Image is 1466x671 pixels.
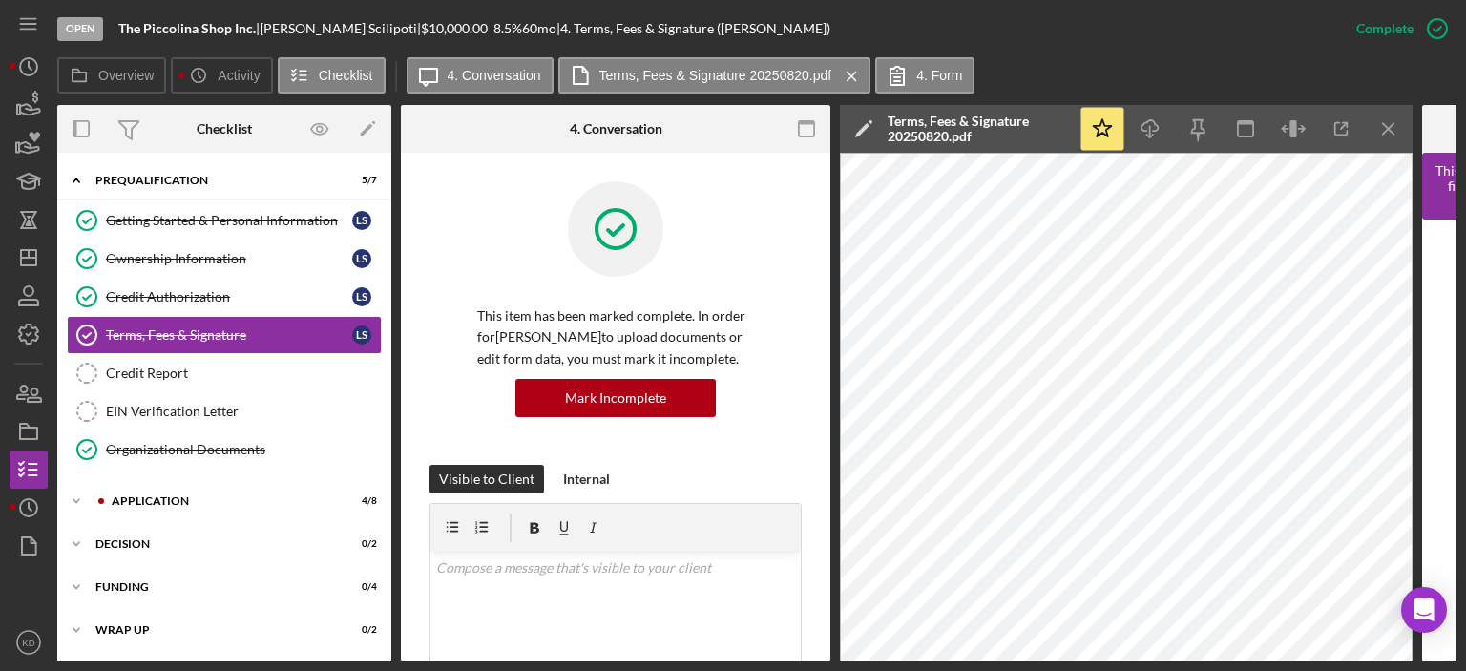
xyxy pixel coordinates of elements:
div: Terms, Fees & Signature 20250820.pdf [888,114,1069,144]
div: Credit Report [106,366,381,381]
div: L S [352,249,371,268]
div: 4 / 8 [343,495,377,507]
div: L S [352,287,371,306]
div: Funding [95,581,329,593]
label: 4. Conversation [448,68,541,83]
button: 4. Form [875,57,974,94]
label: Activity [218,68,260,83]
div: Internal [563,465,610,493]
div: $10,000.00 [421,21,493,36]
div: 0 / 4 [343,581,377,593]
div: Visible to Client [439,465,534,493]
div: Getting Started & Personal Information [106,213,352,228]
button: Internal [554,465,619,493]
div: Open [57,17,103,41]
div: Wrap up [95,624,329,636]
b: The Piccolina Shop Inc. [118,20,256,36]
a: Credit Report [67,354,382,392]
text: KD [22,638,34,648]
button: Overview [57,57,166,94]
div: 60 mo [522,21,556,36]
div: Decision [95,538,329,550]
a: Credit AuthorizationLS [67,278,382,316]
button: Mark Incomplete [515,379,716,417]
div: 0 / 2 [343,538,377,550]
button: Activity [171,57,272,94]
a: Organizational Documents [67,430,382,469]
div: PreQualification [95,175,329,186]
div: Terms, Fees & Signature [106,327,352,343]
div: Checklist [197,121,252,136]
a: Ownership InformationLS [67,240,382,278]
div: Ownership Information [106,251,352,266]
label: Checklist [319,68,373,83]
div: 4. Conversation [570,121,662,136]
div: | 4. Terms, Fees & Signature ([PERSON_NAME]) [556,21,830,36]
button: Terms, Fees & Signature 20250820.pdf [558,57,871,94]
div: 5 / 7 [343,175,377,186]
div: 0 / 2 [343,624,377,636]
label: Terms, Fees & Signature 20250820.pdf [599,68,832,83]
div: Open Intercom Messenger [1401,587,1447,633]
button: Visible to Client [429,465,544,493]
a: EIN Verification Letter [67,392,382,430]
div: [PERSON_NAME] Scilipoti | [260,21,421,36]
label: 4. Form [916,68,962,83]
a: Terms, Fees & SignatureLS [67,316,382,354]
div: 8.5 % [493,21,522,36]
p: This item has been marked complete. In order for [PERSON_NAME] to upload documents or edit form d... [477,305,754,369]
div: EIN Verification Letter [106,404,381,419]
div: Application [112,495,329,507]
a: Getting Started & Personal InformationLS [67,201,382,240]
button: KD [10,623,48,661]
button: 4. Conversation [407,57,554,94]
div: Mark Incomplete [565,379,666,417]
label: Overview [98,68,154,83]
button: Complete [1337,10,1456,48]
div: Organizational Documents [106,442,381,457]
div: L S [352,325,371,345]
button: Checklist [278,57,386,94]
div: | [118,21,260,36]
div: L S [352,211,371,230]
div: Complete [1356,10,1414,48]
div: Credit Authorization [106,289,352,304]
